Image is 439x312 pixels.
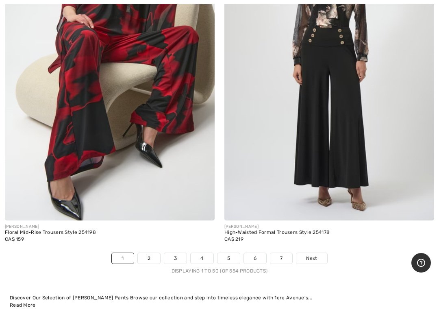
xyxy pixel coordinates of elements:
div: High-Waisted Formal Trousers Style 254178 [224,230,434,236]
a: Next [296,253,327,264]
a: 6 [244,253,266,264]
a: 7 [270,253,292,264]
a: 3 [164,253,187,264]
a: 1 [112,253,133,264]
span: Read More [10,302,36,308]
div: Discover Our Selection of [PERSON_NAME] Pants Browse our collection and step into timeless elegan... [10,294,429,301]
div: [PERSON_NAME] [5,224,215,230]
a: 4 [191,253,213,264]
span: Next [306,255,317,262]
span: CA$ 219 [224,236,243,242]
a: 5 [217,253,240,264]
div: [PERSON_NAME] [224,224,434,230]
span: CA$ 159 [5,236,24,242]
iframe: Opens a widget where you can find more information [411,253,431,273]
div: Floral Mid-Rise Trousers Style 254198 [5,230,215,236]
a: 2 [138,253,160,264]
